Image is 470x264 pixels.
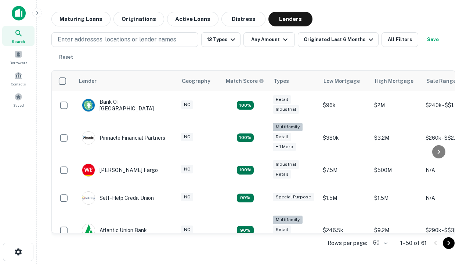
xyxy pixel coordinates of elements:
[167,12,218,26] button: Active Loans
[273,160,299,169] div: Industrial
[82,99,95,111] img: picture
[82,164,95,176] img: picture
[243,32,295,47] button: Any Amount
[58,35,176,44] p: Enter addresses, locations or lender names
[319,156,370,184] td: $7.5M
[323,77,360,85] div: Low Mortgage
[319,119,370,156] td: $380k
[319,212,370,249] td: $246.5k
[382,32,418,47] button: All Filters
[370,156,422,184] td: $500M
[82,164,158,177] div: [PERSON_NAME] Fargo
[2,69,35,88] a: Contacts
[328,239,367,247] p: Rows per page:
[221,12,265,26] button: Distress
[82,224,147,237] div: Atlantic Union Bank
[237,226,254,235] div: Matching Properties: 10, hasApolloMatch: undefined
[182,77,210,85] div: Geography
[82,191,154,205] div: Self-help Credit Union
[79,77,97,85] div: Lender
[273,95,291,104] div: Retail
[421,32,445,47] button: Save your search to get updates of matches that match your search criteria.
[82,224,95,236] img: picture
[113,12,164,26] button: Originations
[268,12,312,26] button: Lenders
[304,35,375,44] div: Originated Last 6 Months
[370,91,422,119] td: $2M
[54,50,78,65] button: Reset
[273,225,291,234] div: Retail
[298,32,379,47] button: Originated Last 6 Months
[237,194,254,202] div: Matching Properties: 11, hasApolloMatch: undefined
[13,102,24,108] span: Saved
[181,193,193,201] div: NC
[319,91,370,119] td: $96k
[426,77,456,85] div: Sale Range
[11,81,26,87] span: Contacts
[274,77,289,85] div: Types
[10,60,27,66] span: Borrowers
[177,71,221,91] th: Geography
[221,71,269,91] th: Capitalize uses an advanced AI algorithm to match your search with the best lender. The match sco...
[400,239,427,247] p: 1–50 of 61
[273,123,303,131] div: Multifamily
[273,193,314,201] div: Special Purpose
[181,165,193,173] div: NC
[226,77,264,85] div: Capitalize uses an advanced AI algorithm to match your search with the best lender. The match sco...
[226,77,263,85] h6: Match Score
[433,205,470,241] iframe: Chat Widget
[181,225,193,234] div: NC
[237,101,254,110] div: Matching Properties: 15, hasApolloMatch: undefined
[12,6,26,21] img: capitalize-icon.png
[370,238,388,248] div: 50
[181,100,193,109] div: NC
[273,216,303,224] div: Multifamily
[273,105,299,114] div: Industrial
[51,32,198,47] button: Enter addresses, locations or lender names
[82,131,165,144] div: Pinnacle Financial Partners
[82,99,170,112] div: Bank Of [GEOGRAPHIC_DATA]
[269,71,319,91] th: Types
[237,133,254,142] div: Matching Properties: 20, hasApolloMatch: undefined
[370,119,422,156] td: $3.2M
[273,143,296,151] div: + 1 more
[443,237,455,249] button: Go to next page
[12,38,25,44] span: Search
[370,212,422,249] td: $9.2M
[237,166,254,175] div: Matching Properties: 14, hasApolloMatch: undefined
[82,132,95,144] img: picture
[370,184,422,212] td: $1.5M
[273,133,291,141] div: Retail
[82,192,95,204] img: picture
[75,71,177,91] th: Lender
[2,47,35,67] a: Borrowers
[181,133,193,141] div: NC
[319,71,370,91] th: Low Mortgage
[319,184,370,212] td: $1.5M
[201,32,241,47] button: 12 Types
[370,71,422,91] th: High Mortgage
[51,12,111,26] button: Maturing Loans
[375,77,413,85] div: High Mortgage
[2,90,35,110] a: Saved
[2,26,35,46] a: Search
[273,170,291,179] div: Retail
